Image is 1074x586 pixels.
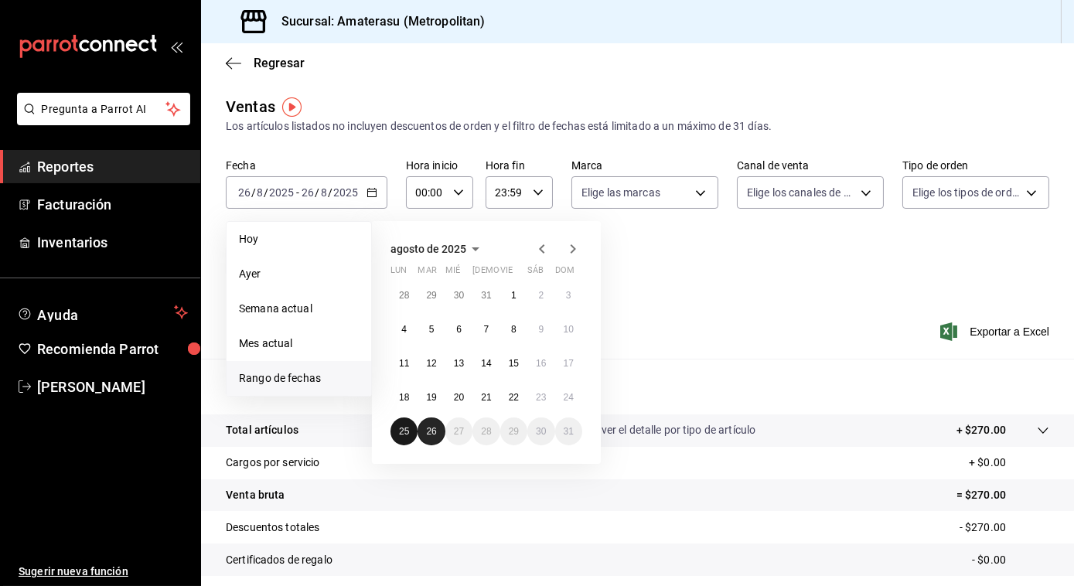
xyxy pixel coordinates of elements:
[296,186,299,199] span: -
[943,322,1049,341] button: Exportar a Excel
[472,349,499,377] button: 14 de agosto de 2025
[956,487,1049,503] p: = $270.00
[481,426,491,437] abbr: 28 de agosto de 2025
[37,232,188,253] span: Inventarios
[472,417,499,445] button: 28 de agosto de 2025
[226,161,387,172] label: Fecha
[426,426,436,437] abbr: 26 de agosto de 2025
[226,455,320,471] p: Cargos por servicio
[527,281,554,309] button: 2 de agosto de 2025
[454,358,464,369] abbr: 13 de agosto de 2025
[481,358,491,369] abbr: 14 de agosto de 2025
[472,281,499,309] button: 31 de julio de 2025
[472,315,499,343] button: 7 de agosto de 2025
[239,231,359,247] span: Hoy
[418,349,445,377] button: 12 de agosto de 2025
[509,426,519,437] abbr: 29 de agosto de 2025
[454,392,464,403] abbr: 20 de agosto de 2025
[256,186,264,199] input: --
[390,243,466,255] span: agosto de 2025
[399,426,409,437] abbr: 25 de agosto de 2025
[581,185,660,200] span: Elige las marcas
[237,186,251,199] input: --
[555,281,582,309] button: 3 de agosto de 2025
[484,324,489,335] abbr: 7 de agosto de 2025
[239,301,359,317] span: Semana actual
[536,358,546,369] abbr: 16 de agosto de 2025
[555,315,582,343] button: 10 de agosto de 2025
[500,417,527,445] button: 29 de agosto de 2025
[37,194,188,215] span: Facturación
[426,392,436,403] abbr: 19 de agosto de 2025
[956,422,1006,438] p: + $270.00
[902,161,1049,172] label: Tipo de orden
[481,392,491,403] abbr: 21 de agosto de 2025
[19,564,188,580] span: Sugerir nueva función
[390,349,418,377] button: 11 de agosto de 2025
[509,358,519,369] abbr: 15 de agosto de 2025
[538,324,544,335] abbr: 9 de agosto de 2025
[747,185,855,200] span: Elige los canales de venta
[527,315,554,343] button: 9 de agosto de 2025
[445,281,472,309] button: 30 de julio de 2025
[390,281,418,309] button: 28 de julio de 2025
[472,265,564,281] abbr: jueves
[418,383,445,411] button: 19 de agosto de 2025
[390,240,485,258] button: agosto de 2025
[301,186,315,199] input: --
[445,265,460,281] abbr: miércoles
[571,161,718,172] label: Marca
[527,349,554,377] button: 16 de agosto de 2025
[737,161,884,172] label: Canal de venta
[37,303,168,322] span: Ayuda
[527,265,544,281] abbr: sábado
[445,349,472,377] button: 13 de agosto de 2025
[426,358,436,369] abbr: 12 de agosto de 2025
[17,93,190,125] button: Pregunta a Parrot AI
[239,336,359,352] span: Mes actual
[37,339,188,359] span: Recomienda Parrot
[282,97,302,117] button: Tooltip marker
[500,281,527,309] button: 1 de agosto de 2025
[226,487,285,503] p: Venta bruta
[170,40,182,53] button: open_drawer_menu
[500,349,527,377] button: 15 de agosto de 2025
[500,265,513,281] abbr: viernes
[445,383,472,411] button: 20 de agosto de 2025
[426,290,436,301] abbr: 29 de julio de 2025
[390,383,418,411] button: 18 de agosto de 2025
[320,186,328,199] input: --
[315,186,319,199] span: /
[509,392,519,403] abbr: 22 de agosto de 2025
[445,315,472,343] button: 6 de agosto de 2025
[269,12,485,31] h3: Sucursal: Amaterasu (Metropolitan)
[226,422,298,438] p: Total artículos
[418,417,445,445] button: 26 de agosto de 2025
[429,324,435,335] abbr: 5 de agosto de 2025
[454,290,464,301] abbr: 30 de julio de 2025
[226,118,1049,135] div: Los artículos listados no incluyen descuentos de orden y el filtro de fechas está limitado a un m...
[536,426,546,437] abbr: 30 de agosto de 2025
[564,324,574,335] abbr: 10 de agosto de 2025
[536,392,546,403] abbr: 23 de agosto de 2025
[239,266,359,282] span: Ayer
[564,392,574,403] abbr: 24 de agosto de 2025
[226,552,332,568] p: Certificados de regalo
[555,383,582,411] button: 24 de agosto de 2025
[226,520,319,536] p: Descuentos totales
[511,324,517,335] abbr: 8 de agosto de 2025
[500,315,527,343] button: 8 de agosto de 2025
[555,349,582,377] button: 17 de agosto de 2025
[555,265,575,281] abbr: domingo
[37,156,188,177] span: Reportes
[969,455,1049,471] p: + $0.00
[566,290,571,301] abbr: 3 de agosto de 2025
[972,552,1049,568] p: - $0.00
[268,186,295,199] input: ----
[254,56,305,70] span: Regresar
[239,370,359,387] span: Rango de fechas
[472,383,499,411] button: 21 de agosto de 2025
[42,101,166,118] span: Pregunta a Parrot AI
[511,290,517,301] abbr: 1 de agosto de 2025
